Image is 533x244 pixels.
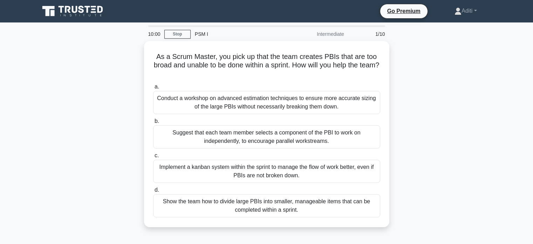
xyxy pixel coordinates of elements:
[152,52,381,78] h5: As a Scrum Master, you pick up that the team creates PBIs that are too broad and unable to be don...
[153,91,380,114] div: Conduct a workshop on advanced estimation techniques to ensure more accurate sizing of the large ...
[155,187,159,193] span: d.
[348,27,389,41] div: 1/10
[144,27,164,41] div: 10:00
[155,152,159,158] span: c.
[153,125,380,149] div: Suggest that each team member selects a component of the PBI to work on independently, to encoura...
[191,27,287,41] div: PSM I
[287,27,348,41] div: Intermediate
[164,30,191,39] a: Stop
[383,7,425,15] a: Go Premium
[155,118,159,124] span: b.
[438,4,493,18] a: Aditi
[153,160,380,183] div: Implement a kanban system within the sprint to manage the flow of work better, even if PBIs are n...
[155,84,159,90] span: a.
[153,194,380,217] div: Show the team how to divide large PBIs into smaller, manageable items that can be completed withi...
